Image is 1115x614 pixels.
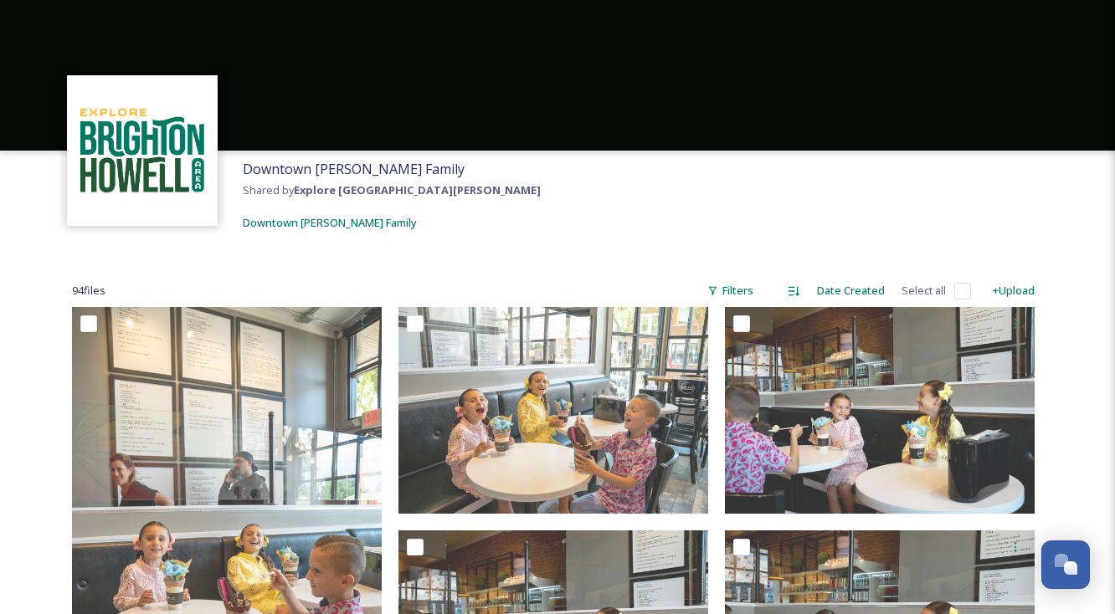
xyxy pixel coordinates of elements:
div: Filters [699,274,762,307]
img: Howel Fam Aug 2025-48.jpg [398,307,708,514]
button: Open Chat [1041,540,1090,589]
span: 94 file s [72,283,105,299]
span: Downtown [PERSON_NAME] Family [243,215,417,230]
div: Date Created [809,274,893,307]
span: Select all [902,283,946,299]
strong: Explore [GEOGRAPHIC_DATA][PERSON_NAME] [294,182,541,197]
div: +Upload [984,274,1043,307]
img: 67e7af72-b6c8-455a-acf8-98e6fe1b68aa.avif [75,84,209,217]
span: Downtown [PERSON_NAME] Family [243,160,465,178]
span: Shared by [243,182,541,197]
a: Downtown [PERSON_NAME] Family [243,212,417,233]
img: Howel Fam Aug 2025-47.jpg [725,307,1035,514]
